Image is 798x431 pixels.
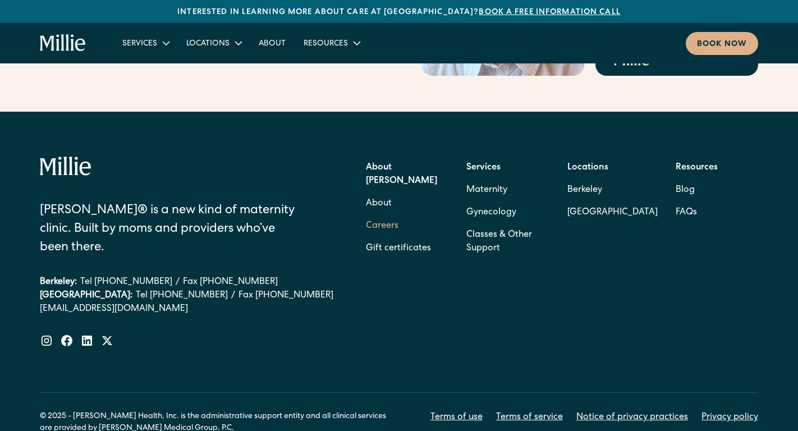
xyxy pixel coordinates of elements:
[231,289,235,302] div: /
[697,39,747,51] div: Book now
[496,411,563,424] a: Terms of service
[466,163,501,172] strong: Services
[40,276,77,289] div: Berkeley:
[40,202,304,258] div: [PERSON_NAME]® is a new kind of maternity clinic. Built by moms and providers who’ve been there.
[239,289,333,302] a: Fax [PHONE_NUMBER]
[366,215,398,237] a: Careers
[676,201,697,224] a: FAQs
[113,34,177,52] div: Services
[366,192,392,215] a: About
[136,289,228,302] a: Tel [PHONE_NUMBER]
[466,201,516,224] a: Gynecology
[304,38,348,50] div: Resources
[186,38,230,50] div: Locations
[80,276,172,289] a: Tel [PHONE_NUMBER]
[567,163,608,172] strong: Locations
[466,179,507,201] a: Maternity
[183,276,278,289] a: Fax [PHONE_NUMBER]
[567,179,658,201] a: Berkeley
[40,289,132,302] div: [GEOGRAPHIC_DATA]:
[366,237,431,260] a: Gift certificates
[177,34,250,52] div: Locations
[466,224,549,260] a: Classes & Other Support
[250,34,295,52] a: About
[676,179,695,201] a: Blog
[40,302,334,316] a: [EMAIL_ADDRESS][DOMAIN_NAME]
[176,276,180,289] div: /
[40,34,86,52] a: home
[122,38,157,50] div: Services
[479,8,620,16] a: Book a free information call
[701,411,758,424] a: Privacy policy
[686,32,758,55] a: Book now
[567,201,658,224] a: [GEOGRAPHIC_DATA]
[576,411,688,424] a: Notice of privacy practices
[676,163,718,172] strong: Resources
[366,163,437,186] strong: About [PERSON_NAME]
[295,34,368,52] div: Resources
[430,411,483,424] a: Terms of use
